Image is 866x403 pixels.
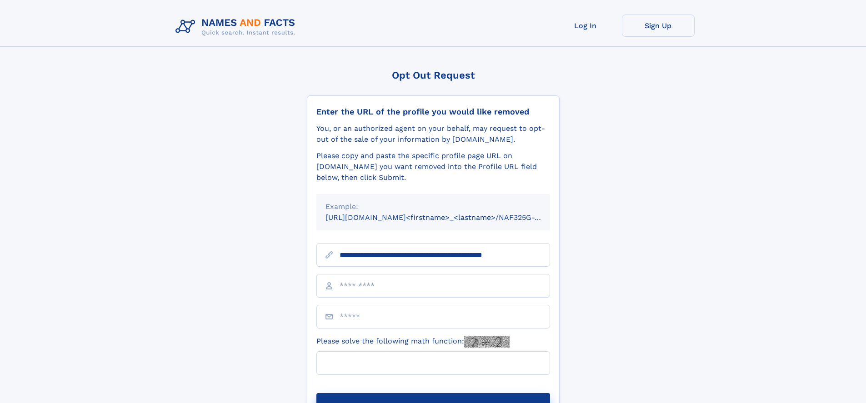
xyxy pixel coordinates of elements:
[549,15,622,37] a: Log In
[307,70,560,81] div: Opt Out Request
[316,336,510,348] label: Please solve the following math function:
[325,201,541,212] div: Example:
[316,150,550,183] div: Please copy and paste the specific profile page URL on [DOMAIN_NAME] you want removed into the Pr...
[622,15,695,37] a: Sign Up
[316,123,550,145] div: You, or an authorized agent on your behalf, may request to opt-out of the sale of your informatio...
[172,15,303,39] img: Logo Names and Facts
[316,107,550,117] div: Enter the URL of the profile you would like removed
[325,213,567,222] small: [URL][DOMAIN_NAME]<firstname>_<lastname>/NAF325G-xxxxxxxx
